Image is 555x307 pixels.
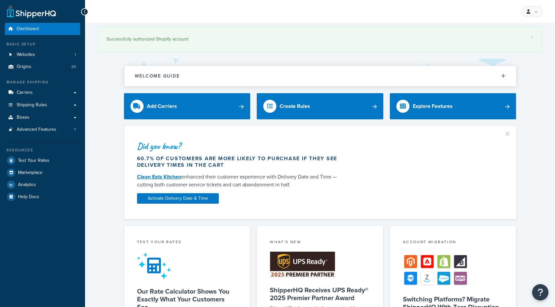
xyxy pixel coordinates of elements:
[17,26,39,32] span: Dashboard
[137,173,344,189] div: enhanced their customer experience with Delivery Date and Time — cutting both customer service ti...
[5,124,80,136] li: Advanced Features
[137,173,181,180] a: Clean Eatz Kitchen
[390,93,516,119] a: Explore Features
[531,35,533,40] a: ×
[5,61,80,73] li: Origins
[18,182,36,188] span: Analytics
[17,102,47,108] span: Shipping Rules
[403,239,503,247] div: Account Migration
[5,79,80,85] div: Manage Shipping
[137,239,237,247] div: Test your rates
[5,49,80,61] li: Websites
[5,111,80,124] a: Boxes
[137,142,344,151] div: Did you know?
[17,115,29,120] span: Boxes
[270,286,370,302] h5: ShipperHQ Receives UPS Ready® 2025 Premier Partner Award
[5,61,80,73] a: Origins20
[280,102,310,111] div: Create Rules
[5,99,80,111] a: Shipping Rules
[5,124,80,136] a: Advanced Features7
[5,191,80,203] a: Help Docs
[71,64,76,70] span: 20
[18,194,39,200] span: Help Docs
[124,93,251,119] a: Add Carriers
[5,167,80,179] a: Marketplace
[270,239,370,247] div: What's New
[5,147,80,153] div: Resources
[5,42,80,47] div: Basic Setup
[5,23,80,35] a: Dashboard
[17,52,35,58] span: Websites
[107,35,533,44] div: Successfully authorized Shopify account
[75,52,76,58] span: 1
[147,102,177,111] div: Add Carriers
[5,155,80,166] a: Test Your Rates
[137,193,219,204] a: Activate Delivery Date & Time
[5,49,80,61] a: Websites1
[5,179,80,191] a: Analytics
[135,74,180,78] h2: Welcome Guide
[18,170,43,176] span: Marketplace
[17,64,31,70] span: Origins
[413,102,453,111] div: Explore Features
[74,127,76,132] span: 7
[124,66,516,86] button: Welcome Guide
[5,87,80,99] a: Carriers
[532,284,548,300] button: Open Resource Center
[137,155,344,168] div: 60.7% of customers are more likely to purchase if they see delivery times in the cart
[257,93,383,119] a: Create Rules
[17,90,33,95] span: Carriers
[18,158,49,163] span: Test Your Rates
[17,127,56,132] span: Advanced Features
